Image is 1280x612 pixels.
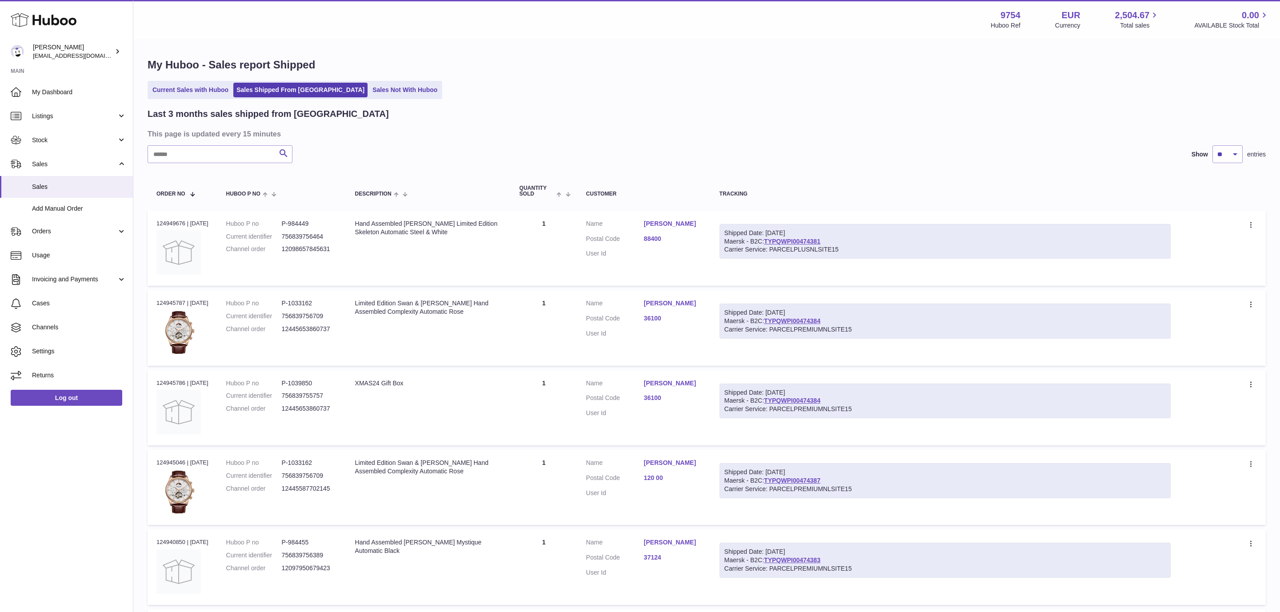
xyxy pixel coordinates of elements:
img: no-photo.jpg [156,390,201,434]
div: Hand Assembled [PERSON_NAME] Limited Edition Skeleton Automatic Steel & White [355,220,502,236]
a: 36100 [644,394,702,402]
div: Carrier Service: PARCELPREMIUMNLSITE15 [724,405,1166,413]
dt: Name [586,220,644,230]
div: Huboo Ref [991,21,1020,30]
div: Carrier Service: PARCELPLUSNLSITE15 [724,245,1166,254]
div: Shipped Date: [DATE] [724,308,1166,317]
span: entries [1247,150,1266,159]
dd: P-1033162 [282,459,337,467]
span: [EMAIL_ADDRESS][DOMAIN_NAME] [33,52,131,59]
dd: 756839756389 [282,551,337,560]
dt: Name [586,379,644,390]
span: Stock [32,136,117,144]
span: Invoicing and Payments [32,275,117,284]
div: Limited Edition Swan & [PERSON_NAME] Hand Assembled Complexity Automatic Rose [355,299,502,316]
div: 124949676 | [DATE] [156,220,208,228]
dt: Name [586,538,644,549]
a: [PERSON_NAME] [644,220,702,228]
span: Huboo P no [226,191,260,197]
span: Cases [32,299,126,308]
span: Usage [32,251,126,260]
span: Sales [32,160,117,168]
div: Currency [1055,21,1080,30]
dd: P-984449 [282,220,337,228]
td: 1 [511,290,577,365]
a: TYPQWPI00474384 [764,397,820,404]
div: Carrier Service: PARCELPREMIUMNLSITE15 [724,564,1166,573]
dd: 12445587702145 [282,484,337,493]
img: info@fieldsluxury.london [11,45,24,58]
dt: Name [586,459,644,469]
div: Shipped Date: [DATE] [724,229,1166,237]
dd: P-1039850 [282,379,337,388]
a: TYPQWPI00474387 [764,477,820,484]
dt: Current identifier [226,472,282,480]
a: 120 00 [644,474,702,482]
dt: Postal Code [586,235,644,245]
div: 124945787 | [DATE] [156,299,208,307]
div: Customer [586,191,702,197]
div: 124945786 | [DATE] [156,379,208,387]
span: AVAILABLE Stock Total [1194,21,1269,30]
td: 1 [511,529,577,604]
span: Description [355,191,392,197]
span: Order No [156,191,185,197]
a: 36100 [644,314,702,323]
div: XMAS24 Gift Box [355,379,502,388]
dd: 12445653860737 [282,404,337,413]
dt: Huboo P no [226,379,282,388]
dd: 756839756709 [282,312,337,320]
div: Shipped Date: [DATE] [724,468,1166,476]
span: Returns [32,371,126,380]
span: My Dashboard [32,88,126,96]
div: 124940850 | [DATE] [156,538,208,546]
a: [PERSON_NAME] [644,459,702,467]
dt: Postal Code [586,474,644,484]
span: Quantity Sold [520,185,555,197]
td: 1 [511,450,577,525]
dt: Huboo P no [226,459,282,467]
dd: 12097950679423 [282,564,337,572]
span: 0.00 [1242,9,1259,21]
td: 1 [511,211,577,286]
dt: Current identifier [226,312,282,320]
a: 88400 [644,235,702,243]
a: 37124 [644,553,702,562]
a: Sales Not With Huboo [369,83,440,97]
span: Channels [32,323,126,332]
a: 0.00 AVAILABLE Stock Total [1194,9,1269,30]
dd: 756839756709 [282,472,337,480]
div: Maersk - B2C: [720,543,1171,578]
dt: Huboo P no [226,299,282,308]
a: Sales Shipped From [GEOGRAPHIC_DATA] [233,83,368,97]
dt: Current identifier [226,232,282,241]
label: Show [1192,150,1208,159]
h2: Last 3 months sales shipped from [GEOGRAPHIC_DATA] [148,108,389,120]
dt: Channel order [226,325,282,333]
dt: Current identifier [226,551,282,560]
img: 97541756811602.jpg [156,310,201,355]
span: Sales [32,183,126,191]
a: TYPQWPI00474381 [764,238,820,245]
div: Maersk - B2C: [720,224,1171,259]
dt: Postal Code [586,394,644,404]
dd: P-984455 [282,538,337,547]
dd: 12098657845631 [282,245,337,253]
span: Orders [32,227,117,236]
a: [PERSON_NAME] [644,379,702,388]
dd: 12445653860737 [282,325,337,333]
dt: User Id [586,489,644,497]
h3: This page is updated every 15 minutes [148,129,1264,139]
dt: Channel order [226,245,282,253]
div: Maersk - B2C: [720,304,1171,339]
img: 97541756811602.jpg [156,470,201,514]
div: Tracking [720,191,1171,197]
dt: User Id [586,249,644,258]
div: [PERSON_NAME] [33,43,113,60]
dt: Current identifier [226,392,282,400]
span: Settings [32,347,126,356]
span: Add Manual Order [32,204,126,213]
div: Maersk - B2C: [720,384,1171,419]
dt: User Id [586,409,644,417]
img: no-photo.jpg [156,230,201,275]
